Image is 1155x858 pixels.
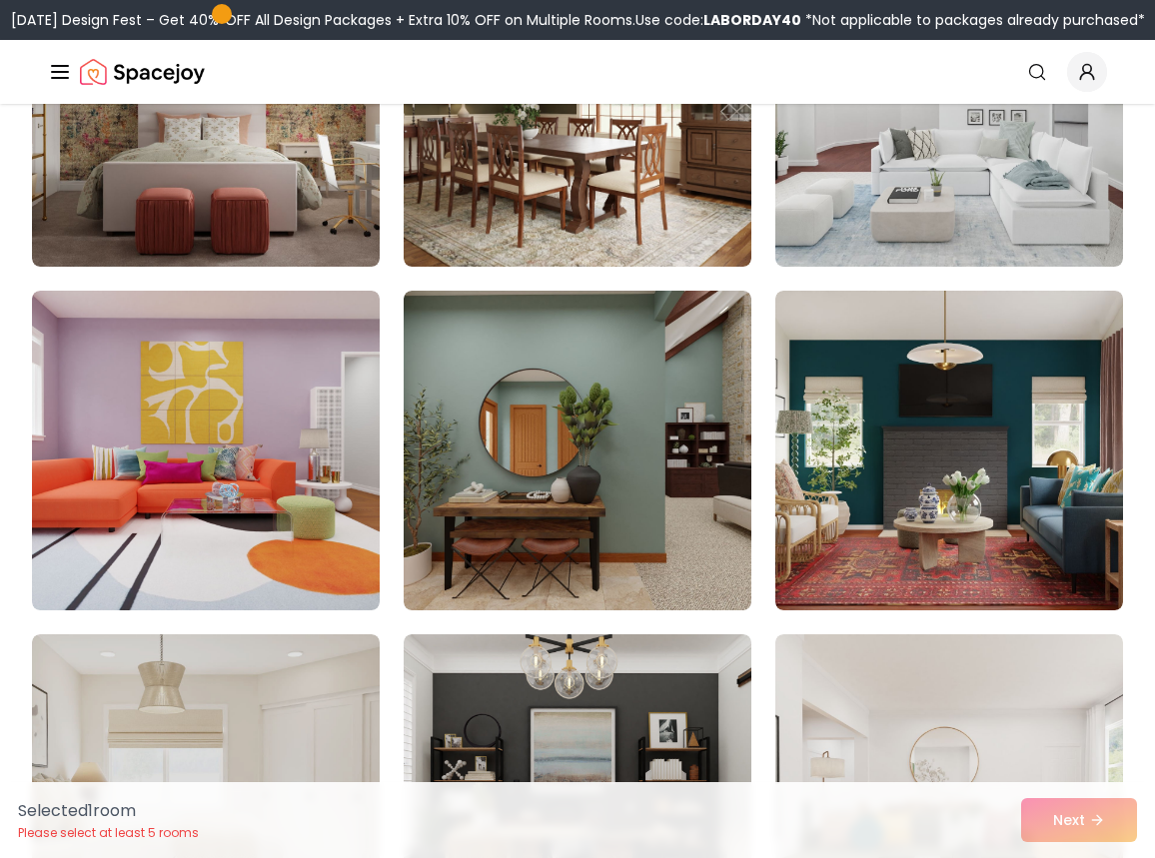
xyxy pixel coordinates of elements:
[32,291,380,610] img: Room room-22
[404,291,751,610] img: Room room-23
[18,799,199,823] p: Selected 1 room
[80,52,205,92] img: Spacejoy Logo
[11,10,1145,30] div: [DATE] Design Fest – Get 40% OFF All Design Packages + Extra 10% OFF on Multiple Rooms.
[775,291,1123,610] img: Room room-24
[703,10,801,30] b: LABORDAY40
[80,52,205,92] a: Spacejoy
[18,825,199,841] p: Please select at least 5 rooms
[48,40,1107,104] nav: Global
[801,10,1145,30] span: *Not applicable to packages already purchased*
[635,10,801,30] span: Use code:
